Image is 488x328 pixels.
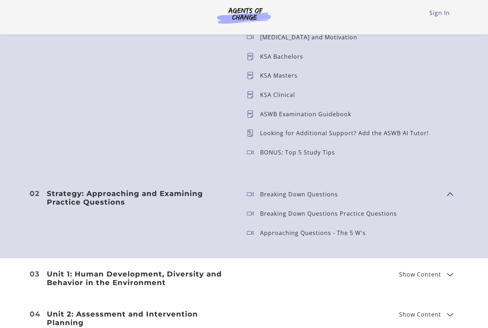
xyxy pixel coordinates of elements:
[30,270,40,278] span: 03
[47,189,235,206] h3: Strategy: Approaching and Examining Practice Questions
[260,150,341,155] p: BONUS: Top 5 Study Tips
[399,312,441,317] span: Show Content
[429,9,450,17] a: Sign In
[47,310,235,327] h3: Unit 2: Assessment and Intervention Planning
[260,92,301,98] p: KSA Clinical
[210,7,278,24] img: Agents of Change Logo
[260,191,344,197] p: Breaking Down Questions
[447,310,453,319] button: Show Content
[30,190,40,197] span: 02
[447,270,453,279] button: Show Content
[260,130,434,136] p: Looking for Additional Support? Add the ASWB AI Tutor!
[399,271,441,277] span: Show Content
[260,34,363,40] p: [MEDICAL_DATA] and Motivation
[260,111,357,117] p: ASWB Examination Guidebook
[47,270,235,287] h3: Unit 1: Human Development, Diversity and Behavior in the Environment
[260,211,403,216] p: Breaking Down Questions Practice Questions
[260,54,309,59] p: KSA Bachelors
[260,73,303,78] p: KSA Masters
[30,310,40,318] span: 04
[260,230,372,236] p: Approaching Questions - The 5 W's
